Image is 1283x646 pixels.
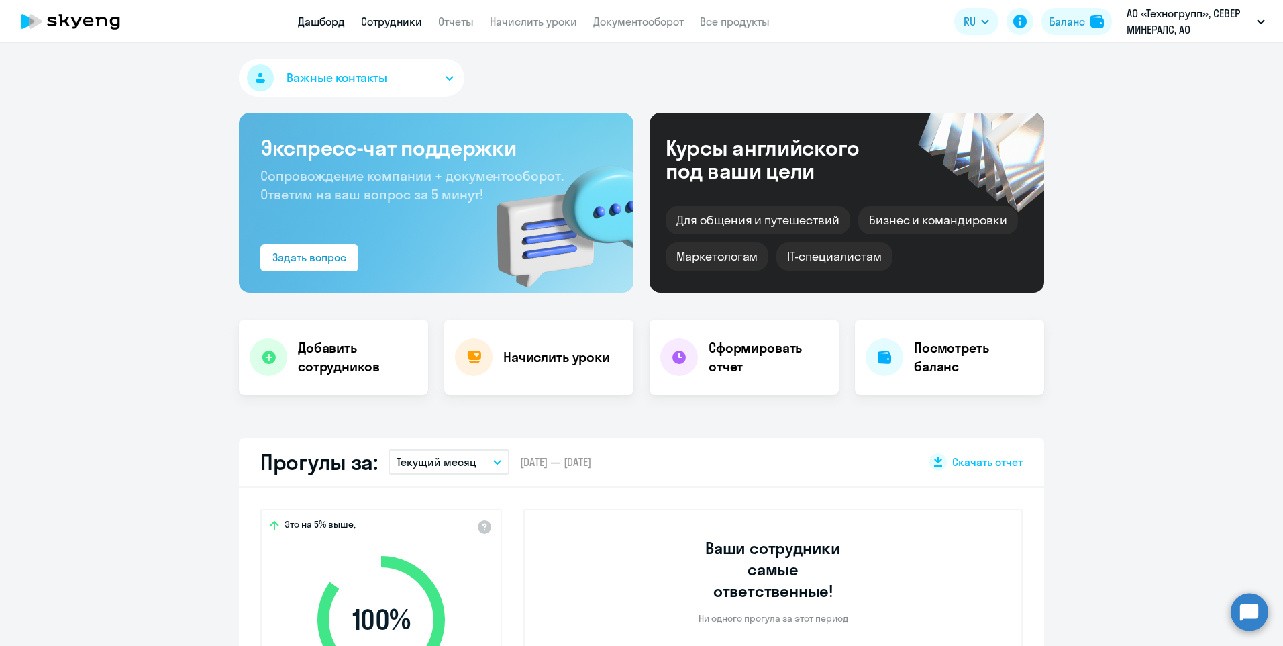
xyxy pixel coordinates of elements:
a: Сотрудники [361,15,422,28]
h4: Добавить сотрудников [298,338,417,376]
p: АО «Техногрупп», СЕВЕР МИНЕРАЛС, АО [1127,5,1251,38]
div: Курсы английского под ваши цели [666,136,895,182]
p: Текущий месяц [397,454,476,470]
button: Важные контакты [239,59,464,97]
div: IT-специалистам [776,242,892,271]
span: 100 % [304,604,458,636]
button: Задать вопрос [260,244,358,271]
span: [DATE] — [DATE] [520,455,591,469]
button: RU [954,8,998,35]
div: Бизнес и командировки [858,206,1018,234]
button: Текущий месяц [389,449,509,475]
a: Все продукты [700,15,770,28]
button: АО «Техногрупп», СЕВЕР МИНЕРАЛС, АО [1120,5,1272,38]
span: Это на 5% выше, [285,518,356,535]
div: Для общения и путешествий [666,206,850,234]
span: Важные контакты [287,69,387,87]
h3: Экспресс-чат поддержки [260,134,612,161]
h4: Сформировать отчет [709,338,828,376]
span: Сопровождение компании + документооборот. Ответим на ваш вопрос за 5 минут! [260,167,564,203]
button: Балансbalance [1041,8,1112,35]
img: bg-img [477,142,633,293]
img: balance [1090,15,1104,28]
a: Отчеты [438,15,474,28]
a: Дашборд [298,15,345,28]
span: Скачать отчет [952,455,1023,469]
span: RU [964,13,976,30]
div: Баланс [1049,13,1085,30]
p: Ни одного прогула за этот период [699,612,848,625]
a: Начислить уроки [490,15,577,28]
h4: Начислить уроки [503,348,610,367]
div: Задать вопрос [272,249,346,265]
h2: Прогулы за: [260,449,378,475]
h4: Посмотреть баланс [914,338,1033,376]
a: Документооборот [593,15,684,28]
h3: Ваши сотрудники самые ответственные! [687,537,860,602]
div: Маркетологам [666,242,768,271]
